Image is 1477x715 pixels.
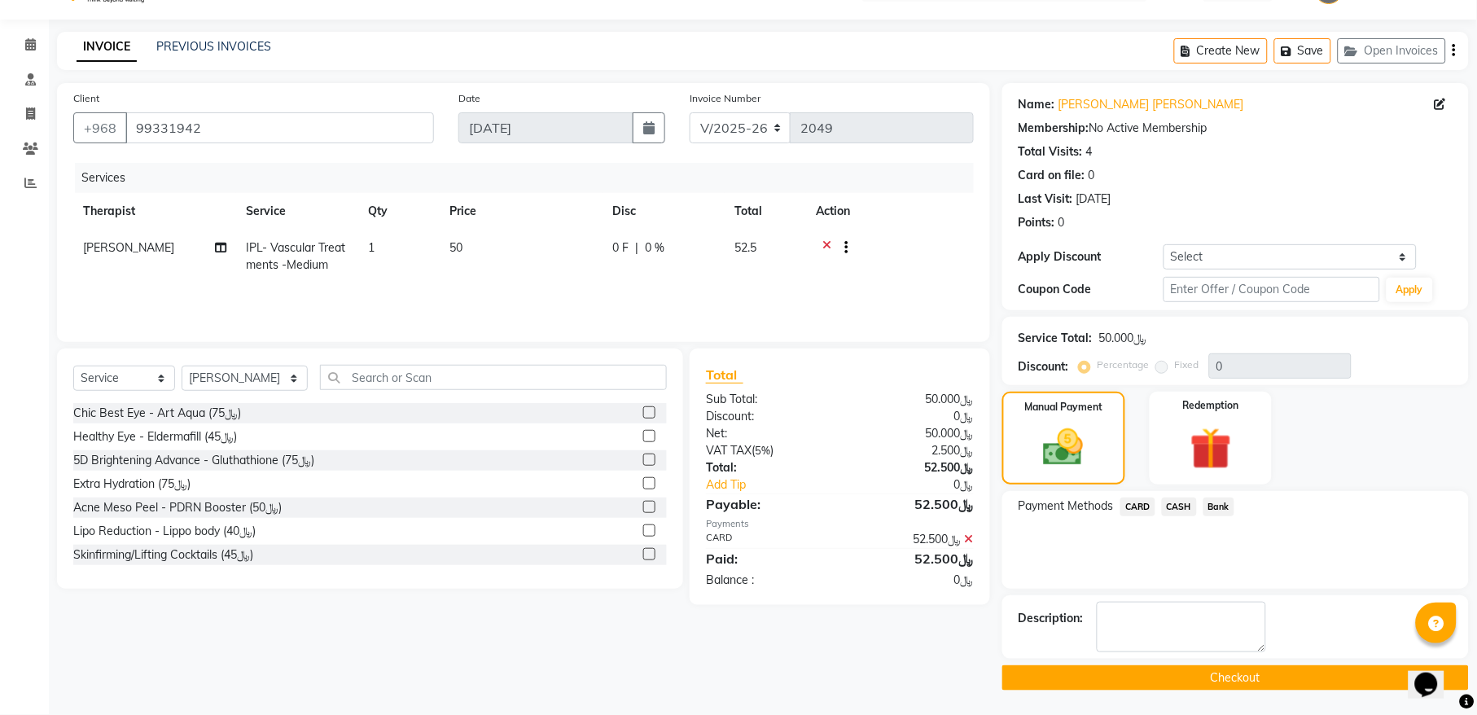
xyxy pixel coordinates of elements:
iframe: chat widget [1409,650,1461,699]
a: INVOICE [77,33,137,62]
div: ﷼52.500 [839,494,986,514]
div: Payable: [694,494,840,514]
div: Name: [1019,96,1055,113]
div: Points: [1019,214,1055,231]
span: 50 [449,240,462,255]
label: Date [458,91,480,106]
span: Payment Methods [1019,498,1114,515]
input: Enter Offer / Coupon Code [1164,277,1380,302]
div: Card on file: [1019,167,1085,184]
label: Invoice Number [690,91,760,106]
div: Extra Hydration (﷼75) [73,476,191,493]
span: 0 % [645,239,664,257]
label: Percentage [1098,357,1150,372]
th: Therapist [73,193,236,230]
div: Total: [694,459,840,476]
div: ﷼50.000 [1099,330,1147,347]
div: 0 [1089,167,1095,184]
div: Service Total: [1019,330,1093,347]
button: Checkout [1002,665,1469,691]
div: Balance : [694,572,840,589]
div: Lipo Reduction - Lippo body (﷼40) [73,523,256,540]
div: Total Visits: [1019,143,1083,160]
button: +968 [73,112,127,143]
div: 5D Brightening Advance - Gluthathione (﷼75) [73,452,314,469]
label: Redemption [1183,398,1239,413]
div: 4 [1086,143,1093,160]
div: Apply Discount [1019,248,1164,265]
a: Add Tip [694,476,864,493]
div: Chic Best Eye - Art Aqua (﷼75) [73,405,241,422]
div: [DATE] [1076,191,1111,208]
span: Total [706,366,743,384]
div: Discount: [1019,358,1069,375]
input: Search or Scan [320,365,667,390]
div: ﷼0 [839,572,986,589]
div: Discount: [694,408,840,425]
div: ﷼2.500 [839,442,986,459]
span: 0 F [612,239,629,257]
img: _gift.svg [1177,423,1245,475]
span: Bank [1203,498,1235,516]
div: Description: [1019,610,1084,627]
a: [PERSON_NAME] [PERSON_NAME] [1058,96,1244,113]
span: 1 [368,240,375,255]
div: Skinfirming/Lifting Cocktails (﷼45) [73,546,253,564]
span: 52.5 [734,240,756,255]
button: Save [1274,38,1331,64]
div: Net: [694,425,840,442]
button: Apply [1387,278,1433,302]
span: VAT TAX [706,443,752,458]
span: [PERSON_NAME] [83,240,174,255]
div: ﷼50.000 [839,391,986,408]
div: ﷼0 [864,476,986,493]
div: Membership: [1019,120,1089,137]
div: Sub Total: [694,391,840,408]
th: Action [806,193,974,230]
div: Healthy Eye - Eldermafill (﷼45) [73,428,237,445]
span: | [635,239,638,257]
label: Client [73,91,99,106]
div: ﷼52.500 [839,459,986,476]
label: Manual Payment [1024,400,1102,415]
th: Qty [358,193,440,230]
th: Total [725,193,806,230]
th: Service [236,193,358,230]
span: 5% [755,444,770,457]
div: Acne Meso Peel - PDRN Booster (﷼50) [73,499,282,516]
img: _cash.svg [1031,424,1096,471]
div: Payments [706,517,974,531]
button: Create New [1174,38,1268,64]
div: 0 [1058,214,1065,231]
input: Search by Name/Mobile/Email/Code [125,112,434,143]
div: ﷼52.500 [839,549,986,568]
a: PREVIOUS INVOICES [156,39,271,54]
button: Open Invoices [1338,38,1446,64]
div: Services [75,163,986,193]
div: Paid: [694,549,840,568]
span: CASH [1162,498,1197,516]
div: ﷼50.000 [839,425,986,442]
label: Fixed [1175,357,1199,372]
th: Price [440,193,603,230]
div: ( ) [694,442,840,459]
div: ﷼0 [839,408,986,425]
div: No Active Membership [1019,120,1453,137]
div: Last Visit: [1019,191,1073,208]
div: ﷼52.500 [839,531,986,548]
div: CARD [694,531,840,548]
div: Coupon Code [1019,281,1164,298]
span: CARD [1120,498,1155,516]
span: IPL- Vascular Treatments -Medium [246,240,345,272]
th: Disc [603,193,725,230]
